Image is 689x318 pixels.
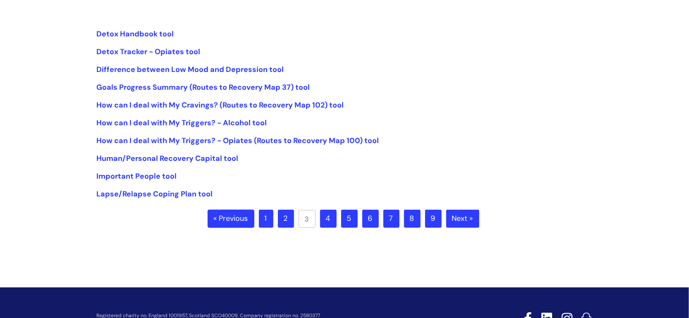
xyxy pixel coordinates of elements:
[446,210,479,228] a: Next »
[299,210,316,228] a: 3
[96,153,238,163] a: Human/Personal Recovery Capital tool
[96,171,177,181] a: Important People tool
[341,210,358,228] a: 5
[278,210,294,228] a: 2
[96,118,267,128] a: How can I deal with My Triggers? - Alcohol tool
[96,65,284,74] a: Difference between Low Mood and Depression tool
[96,136,379,146] a: How can I deal with My Triggers? - Opiates (Routes to Recovery Map 100) tool
[259,210,273,228] a: 1
[96,47,200,57] a: Detox Tracker - Opiates tool
[208,210,254,228] a: « Previous
[96,82,310,92] a: Goals Progress Summary (Routes to Recovery Map 37) tool
[96,189,213,199] a: Lapse/Relapse Coping Plan tool
[425,210,442,228] a: 9
[320,210,337,228] a: 4
[96,100,344,110] a: How can I deal with My Cravings? (Routes to Recovery Map 102) tool
[383,210,400,228] a: 7
[96,29,174,39] a: Detox Handbook tool
[362,210,379,228] a: 6
[404,210,421,228] a: 8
